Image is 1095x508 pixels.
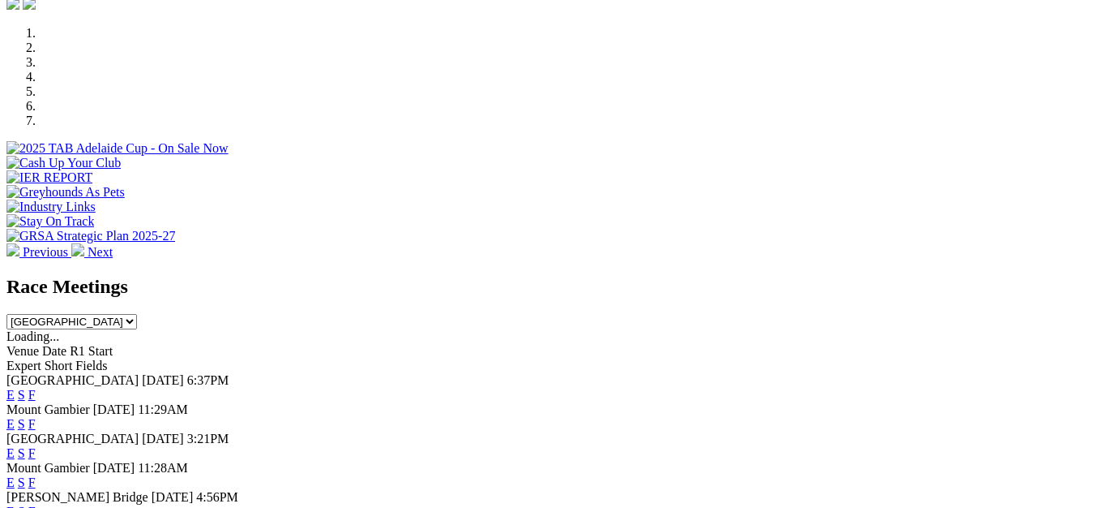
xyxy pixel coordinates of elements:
a: E [6,446,15,460]
span: R1 Start [70,344,113,358]
span: [GEOGRAPHIC_DATA] [6,373,139,387]
span: Venue [6,344,39,358]
span: [DATE] [142,432,184,446]
span: [PERSON_NAME] Bridge [6,490,148,504]
span: [GEOGRAPHIC_DATA] [6,432,139,446]
a: Next [71,245,113,259]
span: [DATE] [93,403,135,416]
span: 11:29AM [138,403,188,416]
img: chevron-right-pager-white.svg [71,243,84,256]
img: Stay On Track [6,214,94,229]
img: 2025 TAB Adelaide Cup - On Sale Now [6,141,229,156]
span: Mount Gambier [6,461,90,475]
a: S [18,417,25,431]
a: E [6,417,15,431]
img: GRSA Strategic Plan 2025-27 [6,229,175,243]
a: E [6,476,15,489]
span: Loading... [6,329,59,343]
span: Mount Gambier [6,403,90,416]
span: Short [45,359,73,372]
img: Greyhounds As Pets [6,185,125,200]
span: [DATE] [93,461,135,475]
span: 11:28AM [138,461,188,475]
img: chevron-left-pager-white.svg [6,243,19,256]
img: Cash Up Your Club [6,156,121,170]
a: S [18,446,25,460]
h2: Race Meetings [6,276,1089,298]
a: S [18,476,25,489]
span: 6:37PM [187,373,229,387]
a: F [28,446,36,460]
a: F [28,388,36,402]
span: Date [42,344,66,358]
span: 3:21PM [187,432,229,446]
span: Previous [23,245,68,259]
span: [DATE] [142,373,184,387]
a: Previous [6,245,71,259]
img: Industry Links [6,200,96,214]
img: IER REPORT [6,170,92,185]
a: S [18,388,25,402]
span: Fields [75,359,107,372]
span: [DATE] [152,490,194,504]
a: F [28,417,36,431]
span: Expert [6,359,41,372]
span: 4:56PM [196,490,238,504]
a: E [6,388,15,402]
span: Next [88,245,113,259]
a: F [28,476,36,489]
